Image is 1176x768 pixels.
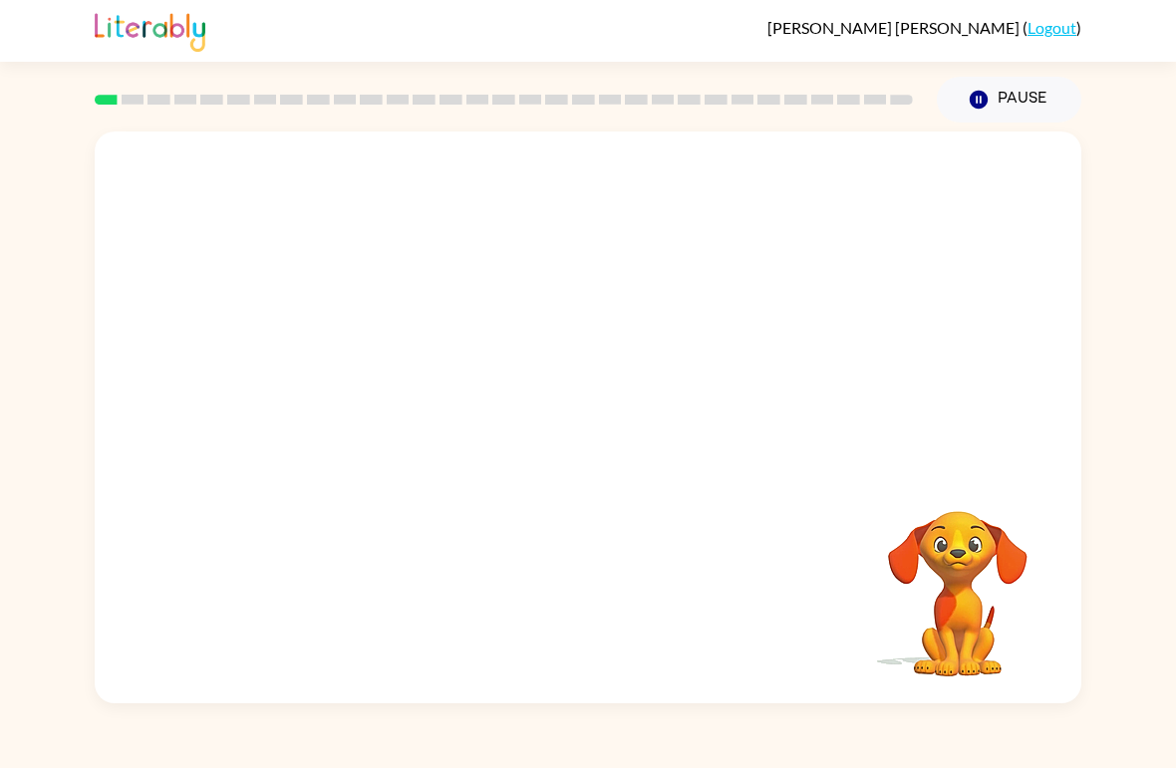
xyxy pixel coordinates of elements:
div: ( ) [767,18,1081,37]
span: [PERSON_NAME] [PERSON_NAME] [767,18,1023,37]
a: Logout [1028,18,1076,37]
img: Literably [95,8,205,52]
button: Pause [937,77,1081,123]
video: Your browser must support playing .mp4 files to use Literably. Please try using another browser. [858,480,1057,679]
